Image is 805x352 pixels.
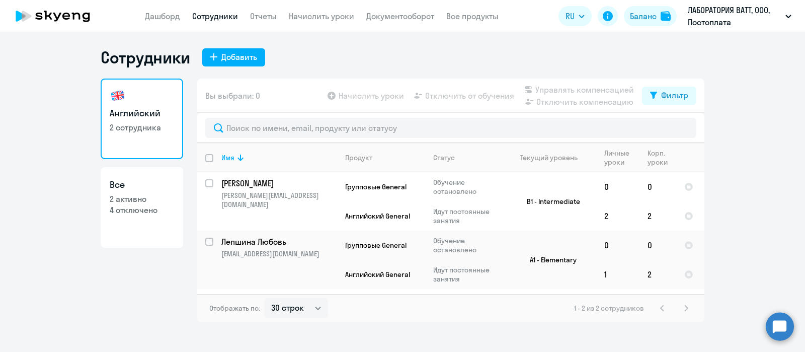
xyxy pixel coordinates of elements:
a: Отчеты [250,11,277,21]
p: ЛАБОРАТОРИЯ ВАТТ, ООО, Постоплата [688,4,781,28]
td: 0 [639,231,676,260]
td: B1 - Intermediate [503,172,596,231]
td: 2 [596,201,639,231]
button: Добавить [202,48,265,66]
div: Текущий уровень [520,153,578,162]
button: Балансbalance [624,6,677,26]
a: Документооборот [366,11,434,21]
a: [PERSON_NAME] [221,178,337,189]
a: Начислить уроки [289,11,354,21]
a: Дашборд [145,11,180,21]
a: Сотрудники [192,11,238,21]
span: Групповые General [345,182,407,191]
button: RU [558,6,592,26]
p: [EMAIL_ADDRESS][DOMAIN_NAME] [221,249,337,258]
img: balance [661,11,671,21]
img: english [110,88,126,104]
h3: Английский [110,107,174,120]
div: Продукт [345,153,372,162]
div: Текущий уровень [511,153,596,162]
td: 1 [596,260,639,289]
td: 2 [639,260,676,289]
span: Групповые General [345,241,407,250]
td: A1 - Elementary [503,231,596,289]
span: Вы выбрали: 0 [205,90,260,102]
p: [PERSON_NAME] [221,178,335,189]
p: Обучение остановлено [433,236,502,254]
p: Лепшина Любовь [221,236,335,247]
button: ЛАБОРАТОРИЯ ВАТТ, ООО, Постоплата [683,4,796,28]
p: 2 сотрудника [110,122,174,133]
a: Все2 активно4 отключено [101,167,183,248]
span: Английский General [345,270,410,279]
div: Фильтр [661,89,688,101]
p: Обучение остановлено [433,178,502,196]
p: [PERSON_NAME][EMAIL_ADDRESS][DOMAIN_NAME] [221,191,337,209]
button: Фильтр [642,87,696,105]
td: 0 [596,231,639,260]
div: Корп. уроки [648,149,676,167]
p: 4 отключено [110,204,174,216]
td: 0 [639,172,676,201]
td: 2 [639,201,676,231]
p: Идут постоянные занятия [433,265,502,284]
div: Имя [221,153,337,162]
span: Английский General [345,212,410,221]
p: Идут постоянные занятия [433,207,502,225]
a: Лепшина Любовь [221,236,337,247]
span: Отображать по: [209,304,260,313]
p: 2 активно [110,193,174,204]
input: Поиск по имени, email, продукту или статусу [205,118,696,138]
span: 1 - 2 из 2 сотрудников [574,304,644,313]
div: Добавить [221,51,257,63]
div: Личные уроки [604,149,639,167]
a: Все продукты [446,11,499,21]
td: 0 [596,172,639,201]
div: Имя [221,153,234,162]
h3: Все [110,178,174,191]
a: Английский2 сотрудника [101,79,183,159]
span: RU [566,10,575,22]
h1: Сотрудники [101,47,190,67]
div: Статус [433,153,455,162]
div: Баланс [630,10,657,22]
